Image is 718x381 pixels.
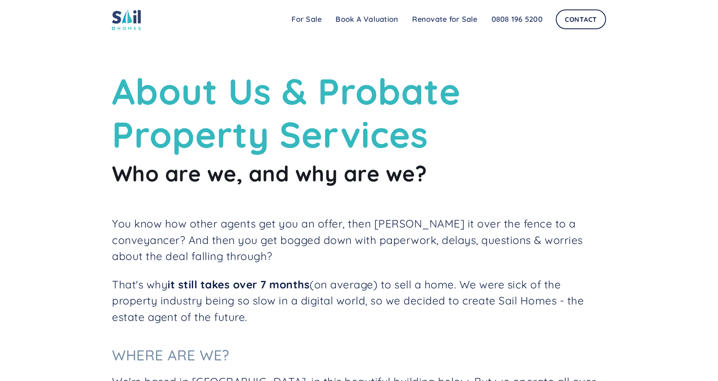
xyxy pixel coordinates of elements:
[284,11,329,28] a: For Sale
[168,278,310,291] strong: it still takes over 7 months
[112,276,606,325] p: That's why (on average) to sell a home. We were sick of the property industry being so slow in a ...
[556,9,606,29] a: Contact
[112,70,606,156] h1: About Us & Probate Property Services
[112,346,606,365] h3: Where are we?
[112,216,606,264] p: You know how other agents get you an offer, then [PERSON_NAME] it over the fence to a conveyancer...
[329,11,405,28] a: Book A Valuation
[405,11,484,28] a: Renovate for Sale
[485,11,550,28] a: 0808 196 5200
[112,8,141,30] img: sail home logo colored
[112,160,606,187] h2: Who are we, and why are we?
